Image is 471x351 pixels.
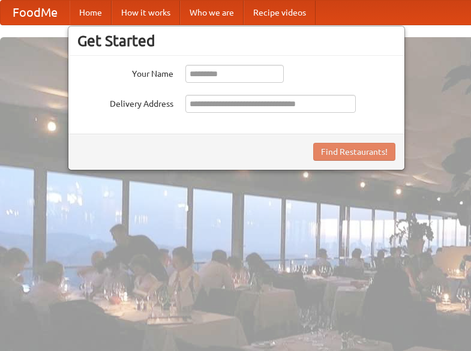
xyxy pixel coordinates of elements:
[77,95,173,110] label: Delivery Address
[77,32,395,50] h3: Get Started
[77,65,173,80] label: Your Name
[313,143,395,161] button: Find Restaurants!
[112,1,180,25] a: How it works
[244,1,316,25] a: Recipe videos
[180,1,244,25] a: Who we are
[1,1,70,25] a: FoodMe
[70,1,112,25] a: Home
